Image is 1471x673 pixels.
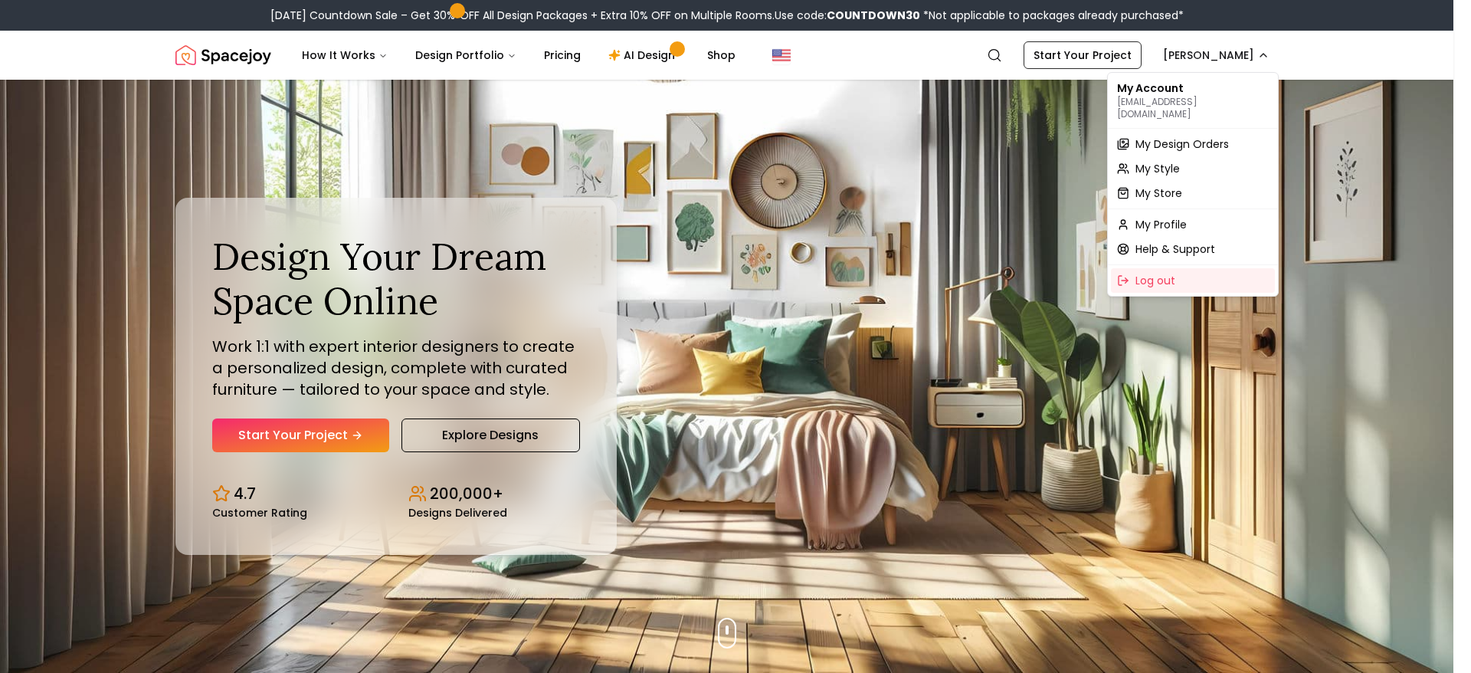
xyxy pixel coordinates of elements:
[1111,181,1275,205] a: My Store
[1135,217,1187,232] span: My Profile
[1111,212,1275,237] a: My Profile
[1107,72,1279,297] div: [PERSON_NAME]
[1135,241,1215,257] span: Help & Support
[1135,136,1229,152] span: My Design Orders
[1111,237,1275,261] a: Help & Support
[1111,76,1275,125] div: My Account
[1117,96,1269,120] p: [EMAIL_ADDRESS][DOMAIN_NAME]
[1111,132,1275,156] a: My Design Orders
[1135,185,1182,201] span: My Store
[1111,156,1275,181] a: My Style
[1135,161,1180,176] span: My Style
[1135,273,1175,288] span: Log out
